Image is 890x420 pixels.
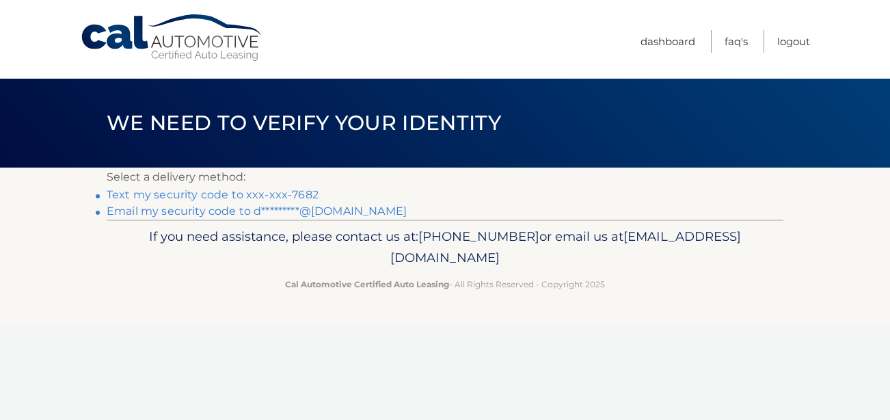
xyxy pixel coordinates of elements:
a: Text my security code to xxx-xxx-7682 [107,188,319,201]
a: Logout [777,30,810,53]
p: - All Rights Reserved - Copyright 2025 [116,277,774,291]
strong: Cal Automotive Certified Auto Leasing [285,279,449,289]
a: Email my security code to d*********@[DOMAIN_NAME] [107,205,407,218]
a: Dashboard [640,30,695,53]
span: We need to verify your identity [107,110,501,135]
span: [PHONE_NUMBER] [418,228,539,244]
p: If you need assistance, please contact us at: or email us at [116,226,774,270]
a: FAQ's [725,30,748,53]
a: Cal Automotive [80,14,265,62]
p: Select a delivery method: [107,168,783,187]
